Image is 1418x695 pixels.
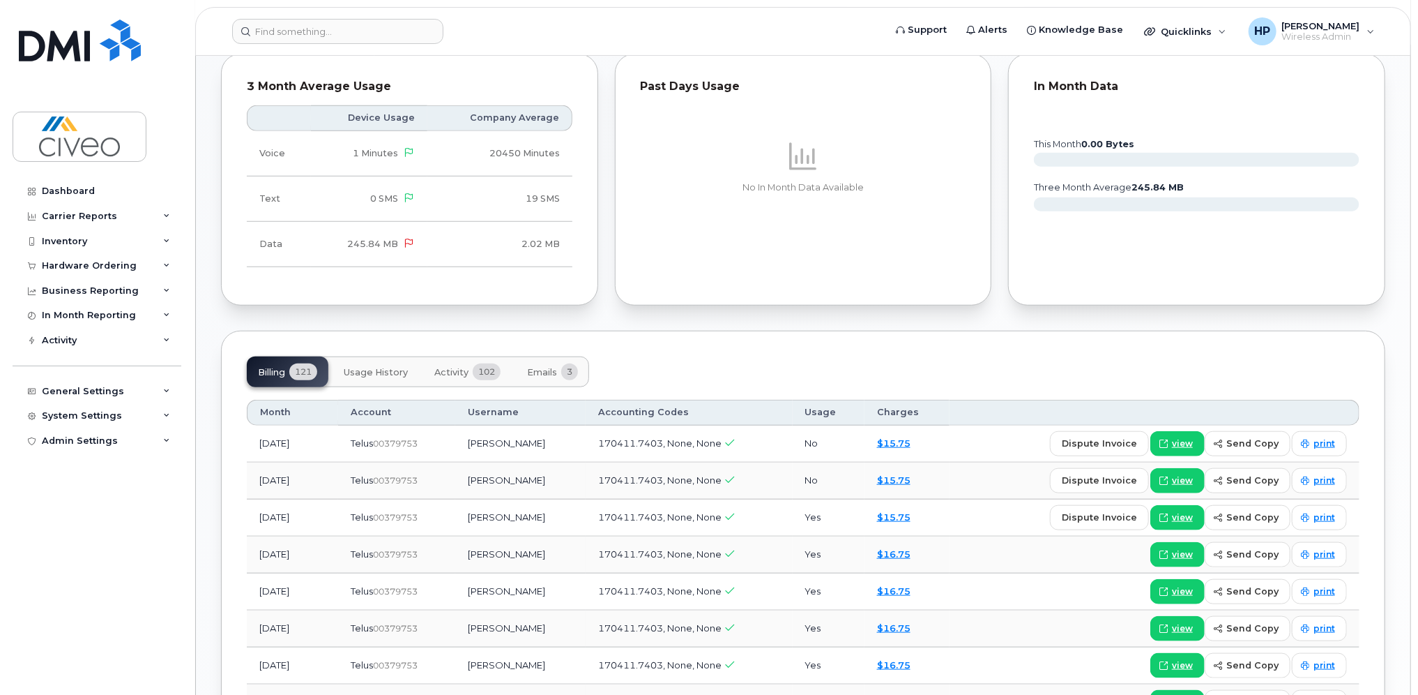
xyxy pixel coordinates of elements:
[793,537,864,574] td: Yes
[793,648,864,685] td: Yes
[1150,468,1205,493] a: view
[455,500,586,537] td: [PERSON_NAME]
[1131,182,1184,193] tspan: 245.84 MB
[232,19,443,44] input: Find something...
[1150,431,1205,456] a: view
[434,367,468,378] span: Activity
[247,500,338,537] td: [DATE]
[1313,622,1335,635] span: print
[1062,474,1137,487] span: dispute invoice
[598,659,722,671] span: 170411.7403, None, None
[1017,16,1133,44] a: Knowledge Base
[427,131,572,177] td: 20450 Minutes
[247,426,338,463] td: [DATE]
[1033,182,1184,193] text: three month average
[886,16,956,44] a: Support
[473,364,501,380] span: 102
[1226,585,1279,598] span: send copy
[247,177,311,222] td: Text
[598,511,722,523] span: 170411.7403, None, None
[1313,548,1335,561] span: print
[1282,20,1360,31] span: [PERSON_NAME]
[1033,139,1134,149] text: this month
[1205,431,1290,456] button: send copy
[793,426,864,463] td: No
[1172,585,1193,598] span: view
[527,367,557,378] span: Emails
[1062,437,1137,450] span: dispute invoice
[1039,23,1123,37] span: Knowledge Base
[1282,31,1360,43] span: Wireless Admin
[373,586,418,597] span: 00379753
[1292,653,1347,678] a: print
[877,659,910,671] a: $16.75
[877,548,910,560] a: $16.75
[561,364,578,380] span: 3
[347,239,398,249] span: 245.84 MB
[247,611,338,648] td: [DATE]
[1205,542,1290,567] button: send copy
[586,400,793,425] th: Accounting Codes
[864,400,950,425] th: Charges
[373,549,418,560] span: 00379753
[1205,616,1290,641] button: send copy
[351,511,373,523] span: Telus
[1150,616,1205,641] a: view
[344,367,408,378] span: Usage History
[978,23,1007,37] span: Alerts
[455,574,586,611] td: [PERSON_NAME]
[351,622,373,634] span: Telus
[1313,585,1335,598] span: print
[598,474,722,486] span: 170411.7403, None, None
[793,500,864,537] td: Yes
[1172,659,1193,672] span: view
[351,438,373,449] span: Telus
[1172,511,1193,524] span: view
[877,622,910,634] a: $16.75
[1172,474,1193,487] span: view
[1254,23,1270,40] span: HP
[1292,505,1347,530] a: print
[427,222,572,267] td: 2.02 MB
[455,400,586,425] th: Username
[247,400,338,425] th: Month
[1357,634,1408,685] iframe: Messenger Launcher
[598,438,722,449] span: 170411.7403, None, None
[373,512,418,523] span: 00379753
[1226,474,1279,487] span: send copy
[247,574,338,611] td: [DATE]
[1205,468,1290,493] button: send copy
[1050,468,1149,493] button: dispute invoice
[956,16,1017,44] a: Alerts
[1313,474,1335,487] span: print
[338,400,455,425] th: Account
[1172,622,1193,635] span: view
[877,438,910,449] a: $15.75
[353,148,398,158] span: 1 Minutes
[1226,548,1279,561] span: send copy
[455,537,586,574] td: [PERSON_NAME]
[598,585,722,597] span: 170411.7403, None, None
[1134,17,1236,45] div: Quicklinks
[351,548,373,560] span: Telus
[641,80,966,94] div: Past Days Usage
[598,548,722,560] span: 170411.7403, None, None
[1239,17,1385,45] div: Heather Patrick
[370,193,398,204] span: 0 SMS
[455,463,586,500] td: [PERSON_NAME]
[1205,505,1290,530] button: send copy
[247,537,338,574] td: [DATE]
[373,623,418,634] span: 00379753
[373,475,418,486] span: 00379753
[247,131,311,177] td: Voice
[1050,505,1149,530] button: dispute invoice
[1226,622,1279,635] span: send copy
[373,438,418,449] span: 00379753
[598,622,722,634] span: 170411.7403, None, None
[1292,468,1347,493] a: print
[1292,579,1347,604] a: print
[1172,438,1193,450] span: view
[1205,653,1290,678] button: send copy
[1226,511,1279,524] span: send copy
[1081,139,1134,149] tspan: 0.00 Bytes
